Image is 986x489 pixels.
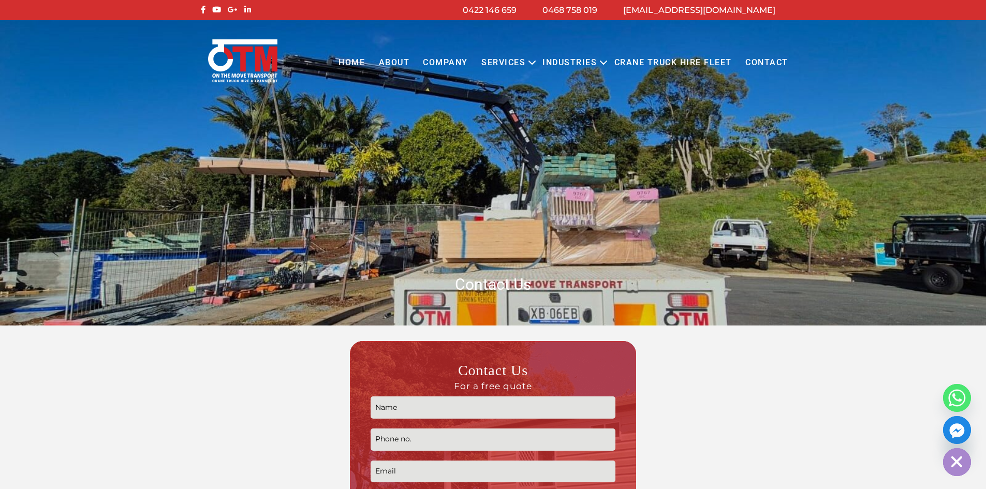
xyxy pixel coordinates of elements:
[206,38,279,83] img: Otmtransport
[371,361,615,391] h3: Contact Us
[416,49,475,77] a: COMPANY
[371,461,615,483] input: Email
[739,49,795,77] a: Contact
[198,274,788,294] h1: Contact Us
[371,380,615,392] span: For a free quote
[371,428,615,451] input: Phone no.
[536,49,604,77] a: Industries
[607,49,738,77] a: Crane Truck Hire Fleet
[943,384,971,412] a: Whatsapp
[943,416,971,444] a: Facebook_Messenger
[542,5,597,15] a: 0468 758 019
[332,49,372,77] a: Home
[371,396,615,419] input: Name
[475,49,532,77] a: Services
[463,5,517,15] a: 0422 146 659
[623,5,775,15] a: [EMAIL_ADDRESS][DOMAIN_NAME]
[372,49,416,77] a: About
